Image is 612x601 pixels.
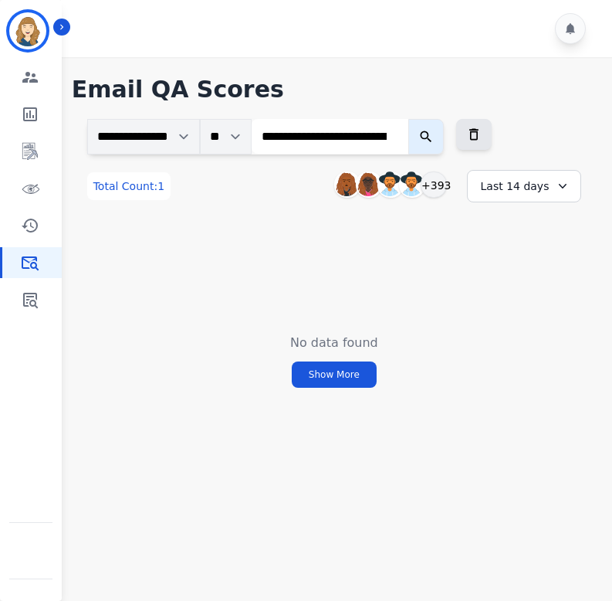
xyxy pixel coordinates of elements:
[157,180,164,192] span: 1
[87,334,581,352] div: No data found
[72,76,597,104] h1: Email QA Scores
[87,172,171,200] div: Total Count:
[9,12,46,49] img: Bordered avatar
[467,170,581,202] div: Last 14 days
[421,171,447,198] div: +393
[292,362,377,388] button: Show More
